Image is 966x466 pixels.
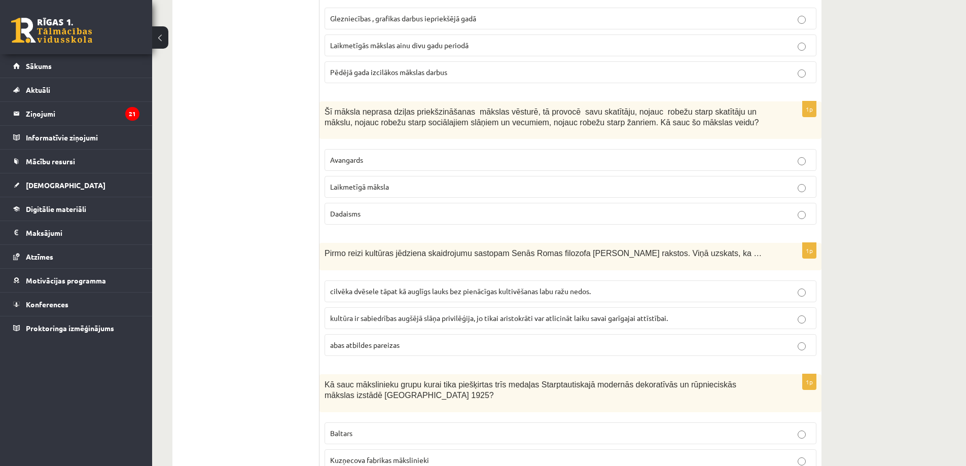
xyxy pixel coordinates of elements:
[798,315,806,324] input: kultūra ir sabiedrības augšējā slāņa privilēģija, jo tikai aristokrāti var atlicināt laiku savai ...
[325,249,762,258] span: Pirmo reizi kultūras jēdziena skaidrojumu sastopam Senās Romas filozofa [PERSON_NAME] rakstos. Vi...
[26,181,105,190] span: [DEMOGRAPHIC_DATA]
[325,380,736,400] span: Kā sauc mākslinieku grupu kurai tika piešķirtas trīs medaļas Starptautiskajā modernās dekoratīvās...
[798,289,806,297] input: cilvēka dvēsele tāpat kā auglīgs lauks bez pienācīgas kultivēšanas labu ražu nedos.
[330,428,352,438] span: Baltars
[330,155,363,164] span: Avangards
[26,85,50,94] span: Aktuāli
[13,54,139,78] a: Sākums
[11,18,92,43] a: Rīgas 1. Tālmācības vidusskola
[13,102,139,125] a: Ziņojumi21
[13,221,139,244] a: Maksājumi
[13,150,139,173] a: Mācību resursi
[798,69,806,78] input: Pēdējā gada izcilākos mākslas darbus
[798,184,806,192] input: Laikmetīgā māksla
[798,457,806,465] input: Kuzņecova fabrikas mākslinieki
[26,61,52,70] span: Sākums
[798,16,806,24] input: Glezniecības , grafikas darbus iepriekšējā gadā
[26,102,139,125] legend: Ziņojumi
[26,204,86,213] span: Digitālie materiāli
[13,245,139,268] a: Atzīmes
[13,197,139,221] a: Digitālie materiāli
[13,316,139,340] a: Proktoringa izmēģinājums
[26,126,139,149] legend: Informatīvie ziņojumi
[26,221,139,244] legend: Maksājumi
[325,107,759,127] span: Šī māksla neprasa dziļas priekšzināšanas mākslas vēsturē, tā provocē savu skatītāju, nojauc robež...
[13,126,139,149] a: Informatīvie ziņojumi
[330,41,469,50] span: Laikmetīgās mākslas ainu divu gadu periodā
[13,269,139,292] a: Motivācijas programma
[802,242,816,259] p: 1p
[26,252,53,261] span: Atzīmes
[26,276,106,285] span: Motivācijas programma
[13,293,139,316] a: Konferences
[798,211,806,219] input: Dadaisms
[798,342,806,350] input: abas atbildes pareizas
[330,313,668,322] span: kultūra ir sabiedrības augšējā slāņa privilēģija, jo tikai aristokrāti var atlicināt laiku savai ...
[798,43,806,51] input: Laikmetīgās mākslas ainu divu gadu periodā
[798,431,806,439] input: Baltars
[13,173,139,197] a: [DEMOGRAPHIC_DATA]
[330,182,389,191] span: Laikmetīgā māksla
[125,107,139,121] i: 21
[330,14,476,23] span: Glezniecības , grafikas darbus iepriekšējā gadā
[26,157,75,166] span: Mācību resursi
[26,300,68,309] span: Konferences
[26,324,114,333] span: Proktoringa izmēģinājums
[330,209,361,218] span: Dadaisms
[330,455,429,464] span: Kuzņecova fabrikas mākslinieki
[798,157,806,165] input: Avangards
[802,101,816,117] p: 1p
[330,67,447,77] span: Pēdējā gada izcilākos mākslas darbus
[13,78,139,101] a: Aktuāli
[330,340,400,349] span: abas atbildes pareizas
[330,286,591,296] span: cilvēka dvēsele tāpat kā auglīgs lauks bez pienācīgas kultivēšanas labu ražu nedos.
[802,374,816,390] p: 1p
